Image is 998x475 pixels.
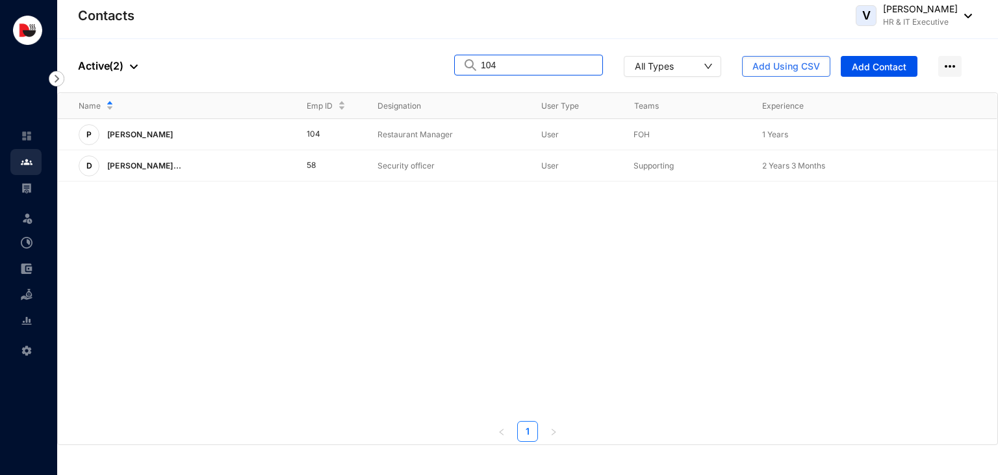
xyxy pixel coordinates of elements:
img: leave-unselected.2934df6273408c3f84d9.svg [21,211,34,224]
img: dropdown-black.8e83cc76930a90b1a4fdb6d089b7bf3a.svg [958,14,972,18]
button: All Types [624,56,721,77]
p: Security officer [377,159,520,172]
span: Emp ID [307,100,333,113]
img: expense-unselected.2edcf0507c847f3e9e96.svg [21,263,32,275]
li: 1 [517,421,538,442]
span: V [862,10,871,21]
th: Designation [357,93,520,119]
td: 58 [286,150,357,182]
span: left [498,428,505,436]
li: Home [10,123,42,149]
p: [PERSON_NAME] [99,124,179,145]
th: Teams [613,93,741,119]
img: time-attendance-unselected.8aad090b53826881fffb.svg [21,237,32,249]
p: HR & IT Executive [883,16,958,29]
img: report-unselected.e6a6b4230fc7da01f883.svg [21,315,32,327]
img: settings-unselected.1febfda315e6e19643a1.svg [21,345,32,357]
li: Previous Page [491,421,512,442]
li: Next Page [543,421,564,442]
li: Expenses [10,256,42,282]
input: Search [481,55,595,75]
span: User [541,161,559,170]
span: [PERSON_NAME]... [107,161,181,170]
p: FOH [633,128,741,141]
span: Name [79,100,101,113]
img: more-horizontal.eedb2faff8778e1aceccc67cc90ae3cb.svg [938,56,962,77]
span: Add Contact [852,61,906,74]
a: 1 [518,422,537,441]
span: User [541,129,559,139]
th: User Type [520,93,613,119]
span: down [704,62,713,71]
img: people.b0bd17028ad2877b116a.svg [21,156,32,168]
p: Active ( 2 ) [78,58,138,74]
img: logo [13,16,42,45]
img: home-unselected.a29eae3204392db15eaf.svg [21,130,32,142]
span: D [86,162,92,170]
img: search.8ce656024d3affaeffe32e5b30621cb7.svg [463,59,478,72]
th: Experience [741,93,869,119]
p: Supporting [633,159,741,172]
li: Time Attendance [10,230,42,256]
span: 2 Years 3 Months [762,161,825,170]
th: Emp ID [286,93,357,119]
img: loan-unselected.d74d20a04637f2d15ab5.svg [21,289,32,301]
p: [PERSON_NAME] [883,3,958,16]
img: nav-icon-right.af6afadce00d159da59955279c43614e.svg [49,71,64,87]
p: Contacts [78,7,134,25]
li: Loan [10,282,42,308]
span: 1 Years [762,129,788,139]
button: Add Using CSV [742,56,830,77]
button: left [491,421,512,442]
img: dropdown-black.8e83cc76930a90b1a4fdb6d089b7bf3a.svg [130,64,138,69]
li: Payroll [10,175,42,201]
button: Add Contact [841,56,917,77]
p: Restaurant Manager [377,128,520,141]
div: All Types [635,59,674,72]
span: P [86,131,92,139]
span: right [550,428,557,436]
td: 104 [286,119,357,150]
span: Add Using CSV [752,60,820,73]
button: right [543,421,564,442]
li: Contacts [10,149,42,175]
li: Reports [10,308,42,334]
img: payroll-unselected.b590312f920e76f0c668.svg [21,182,32,194]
